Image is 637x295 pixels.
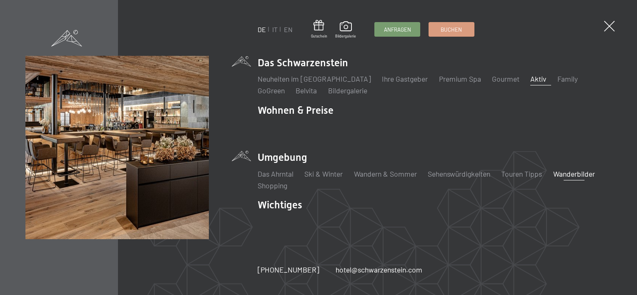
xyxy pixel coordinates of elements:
span: [PHONE_NUMBER] [258,265,319,274]
span: Anfragen [384,26,411,33]
a: Ihre Gastgeber [382,74,428,83]
a: Belvita [296,86,317,95]
a: Family [557,74,578,83]
span: Bildergalerie [335,34,356,39]
a: Shopping [258,181,287,190]
a: EN [284,25,293,33]
a: Buchen [429,22,474,36]
a: Neuheiten im [GEOGRAPHIC_DATA] [258,74,371,83]
a: Aktiv [530,74,546,83]
a: DE [258,25,266,33]
a: Das Ahrntal [258,169,293,178]
a: [PHONE_NUMBER] [258,265,319,275]
a: Premium Spa [439,74,481,83]
a: Touren Tipps [501,169,542,178]
a: Gutschein [311,20,327,39]
a: Bildergalerie [328,86,367,95]
a: Sehenswürdigkeiten [428,169,490,178]
span: Gutschein [311,34,327,39]
a: hotel@schwarzenstein.com [336,265,422,275]
a: Anfragen [375,22,420,36]
a: Ski & Winter [304,169,343,178]
span: Buchen [441,26,462,33]
a: GoGreen [258,86,285,95]
a: Bildergalerie [335,21,356,39]
a: IT [272,25,278,33]
a: Wandern & Sommer [354,169,417,178]
a: Wanderbilder [553,169,595,178]
a: Gourmet [492,74,519,83]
